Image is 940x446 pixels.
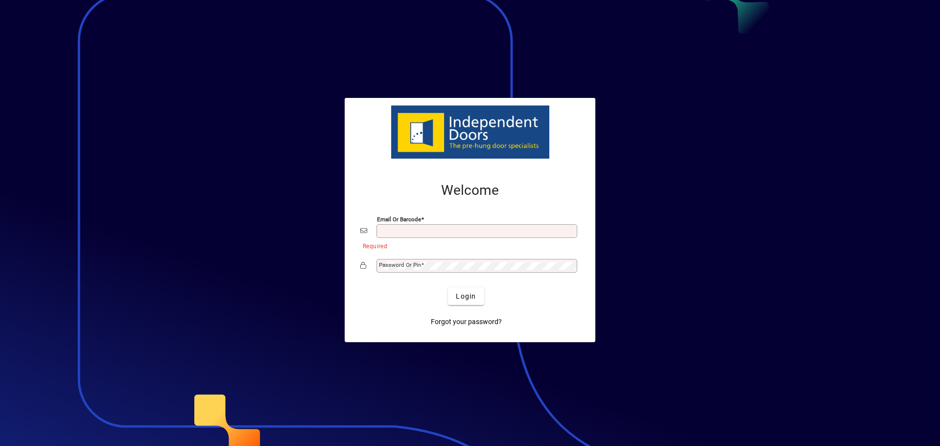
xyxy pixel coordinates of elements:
mat-label: Password or Pin [379,261,421,268]
mat-error: Required [363,240,572,251]
a: Forgot your password? [427,313,506,330]
h2: Welcome [360,182,580,199]
button: Login [448,287,484,305]
mat-label: Email or Barcode [377,216,421,223]
span: Login [456,291,476,302]
span: Forgot your password? [431,317,502,327]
